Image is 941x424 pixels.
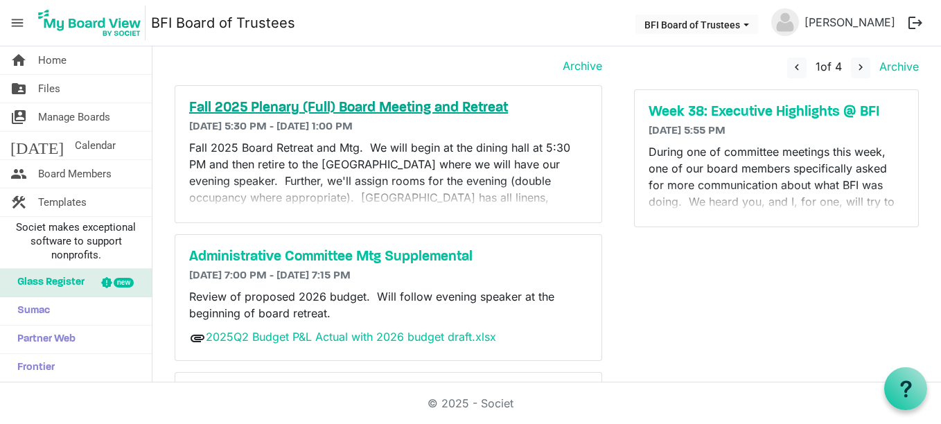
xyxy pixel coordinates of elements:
span: [DATE] 5:55 PM [649,125,725,136]
a: Administrative Committee Mtg Supplemental [189,249,588,265]
a: My Board View Logo [34,6,151,40]
span: Partner Web [10,326,76,353]
span: Board Members [38,160,112,188]
img: My Board View Logo [34,6,146,40]
a: Week 38: Executive Highlights @ BFI [649,104,904,121]
span: Manage Boards [38,103,110,131]
h6: [DATE] 7:00 PM - [DATE] 7:15 PM [189,270,588,283]
a: Archive [874,60,919,73]
a: Archive [557,58,602,74]
img: no-profile-picture.svg [771,8,799,36]
span: navigate_next [854,61,867,73]
button: BFI Board of Trustees dropdownbutton [635,15,758,34]
span: Templates [38,188,87,216]
a: [PERSON_NAME] [799,8,901,36]
span: people [10,160,27,188]
span: of 4 [816,60,842,73]
span: switch_account [10,103,27,131]
span: menu [4,10,30,36]
span: Frontier [10,354,55,382]
span: Calendar [75,132,116,159]
span: Files [38,75,60,103]
span: Home [38,46,67,74]
span: attachment [189,330,206,346]
p: Fall 2025 Board Retreat and Mtg. We will begin at the dining hall at 5:30 PM and then retire to t... [189,139,588,222]
a: 2025Q2 Budget P&L Actual with 2026 budget draft.xlsx [206,330,496,344]
button: logout [901,8,930,37]
span: 1 [816,60,820,73]
a: © 2025 - Societ [428,396,513,410]
span: Societ makes exceptional software to support nonprofits. [6,220,146,262]
span: [DATE] [10,132,64,159]
button: navigate_next [851,58,870,78]
a: Fall 2025 Plenary (Full) Board Meeting and Retreat [189,100,588,116]
p: Review of proposed 2026 budget. Will follow evening speaker at the beginning of board retreat. [189,288,588,321]
h6: [DATE] 5:30 PM - [DATE] 1:00 PM [189,121,588,134]
span: construction [10,188,27,216]
p: During one of committee meetings this week, one of our board members specifically asked for more ... [649,143,904,260]
a: BFI Board of Trustees [151,9,295,37]
span: navigate_before [791,61,803,73]
div: new [114,278,134,288]
span: Glass Register [10,269,85,297]
button: navigate_before [787,58,807,78]
span: home [10,46,27,74]
span: Sumac [10,297,50,325]
span: folder_shared [10,75,27,103]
